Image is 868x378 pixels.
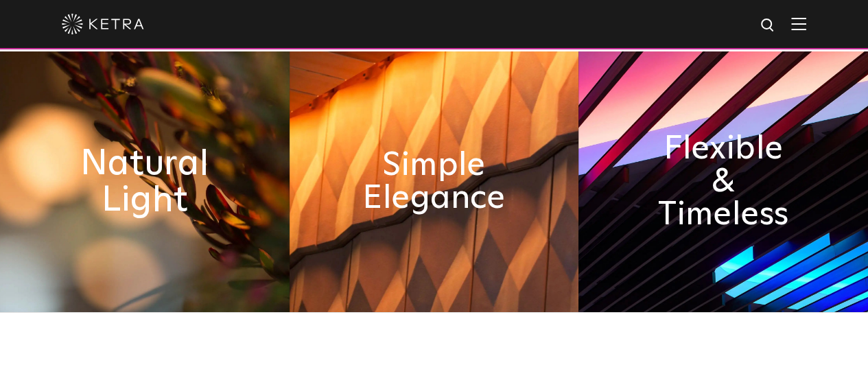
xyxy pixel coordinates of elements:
[791,17,806,30] img: Hamburger%20Nav.svg
[66,146,224,218] h2: Natural Light
[362,149,506,215] h2: Simple Elegance
[651,132,796,231] h2: Flexible & Timeless
[62,14,144,34] img: ketra-logo-2019-white
[290,51,579,312] img: simple_elegance
[578,51,868,312] img: flexible_timeless_ketra
[760,17,777,34] img: search icon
